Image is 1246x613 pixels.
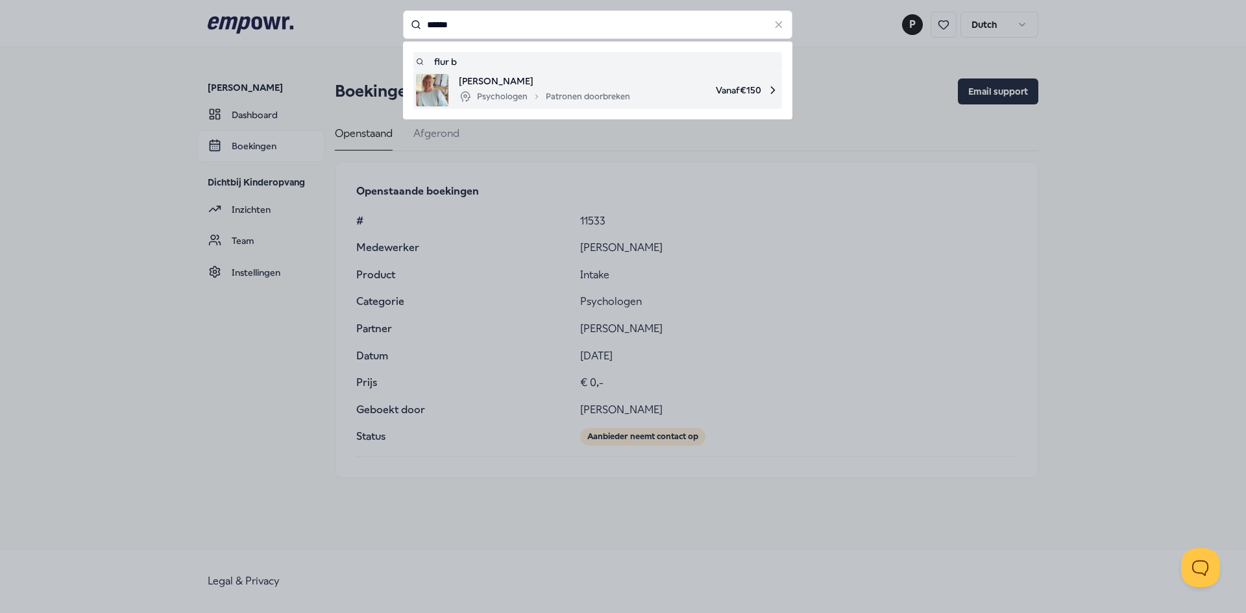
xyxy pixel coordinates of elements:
span: Vanaf € 150 [641,74,779,106]
a: product image[PERSON_NAME]PsychologenPatronen doorbrekenVanaf€150 [416,74,779,106]
iframe: Help Scout Beacon - Open [1181,548,1220,587]
img: product image [416,74,448,106]
span: [PERSON_NAME] [459,74,630,88]
div: Psychologen Patronen doorbreken [459,89,630,104]
input: Search for products, categories or subcategories [403,10,792,39]
a: flur b [416,54,779,69]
